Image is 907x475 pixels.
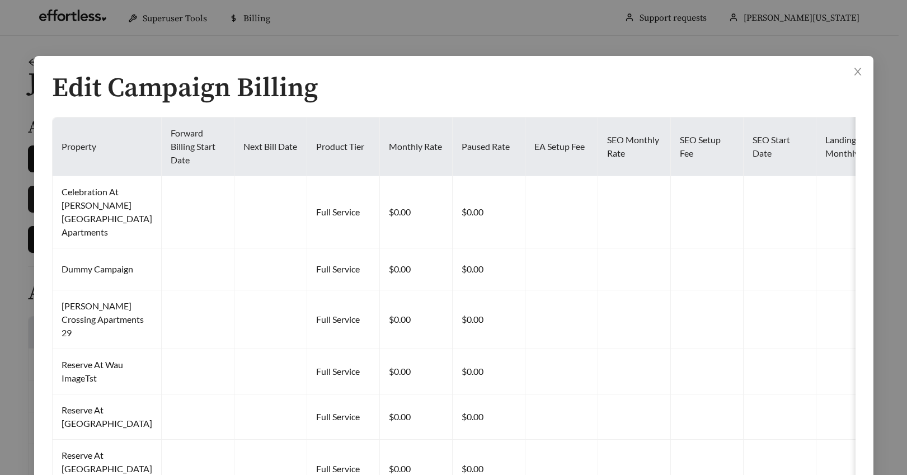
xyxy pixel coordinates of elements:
td: Celebration At [PERSON_NAME][GEOGRAPHIC_DATA] Apartments [53,176,162,248]
td: $0.00 [453,290,525,349]
th: SEO Start Date [744,117,816,176]
td: $0.00 [453,248,525,290]
th: Paused Rate [453,117,525,176]
th: Property [53,117,162,176]
td: $0.00 [380,290,453,349]
span: close [853,67,863,77]
th: Forward Billing Start Date [162,117,234,176]
td: Full Service [307,176,380,248]
th: EA Setup Fee [525,117,598,176]
th: SEO Monthly Rate [598,117,671,176]
td: $0.00 [380,394,453,440]
td: Full Service [307,394,380,440]
td: Reserve At [GEOGRAPHIC_DATA] [53,394,162,440]
td: Full Service [307,248,380,290]
td: Full Service [307,290,380,349]
td: $0.00 [453,394,525,440]
th: SEO Setup Fee [671,117,744,176]
th: Next Bill Date [234,117,307,176]
td: Dummy Campaign [53,248,162,290]
button: Close [842,56,873,87]
td: $0.00 [380,349,453,394]
td: Reserve At Wau ImageTst [53,349,162,394]
td: $0.00 [453,176,525,248]
th: Monthly Rate [380,117,453,176]
td: Full Service [307,349,380,394]
th: Landing Page Monthly Rate [816,117,889,176]
h1: Edit Campaign Billing [52,74,856,104]
td: $0.00 [380,176,453,248]
td: $0.00 [453,349,525,394]
td: [PERSON_NAME] Crossing Apartments 29 [53,290,162,349]
td: $0.00 [380,248,453,290]
th: Product Tier [307,117,380,176]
